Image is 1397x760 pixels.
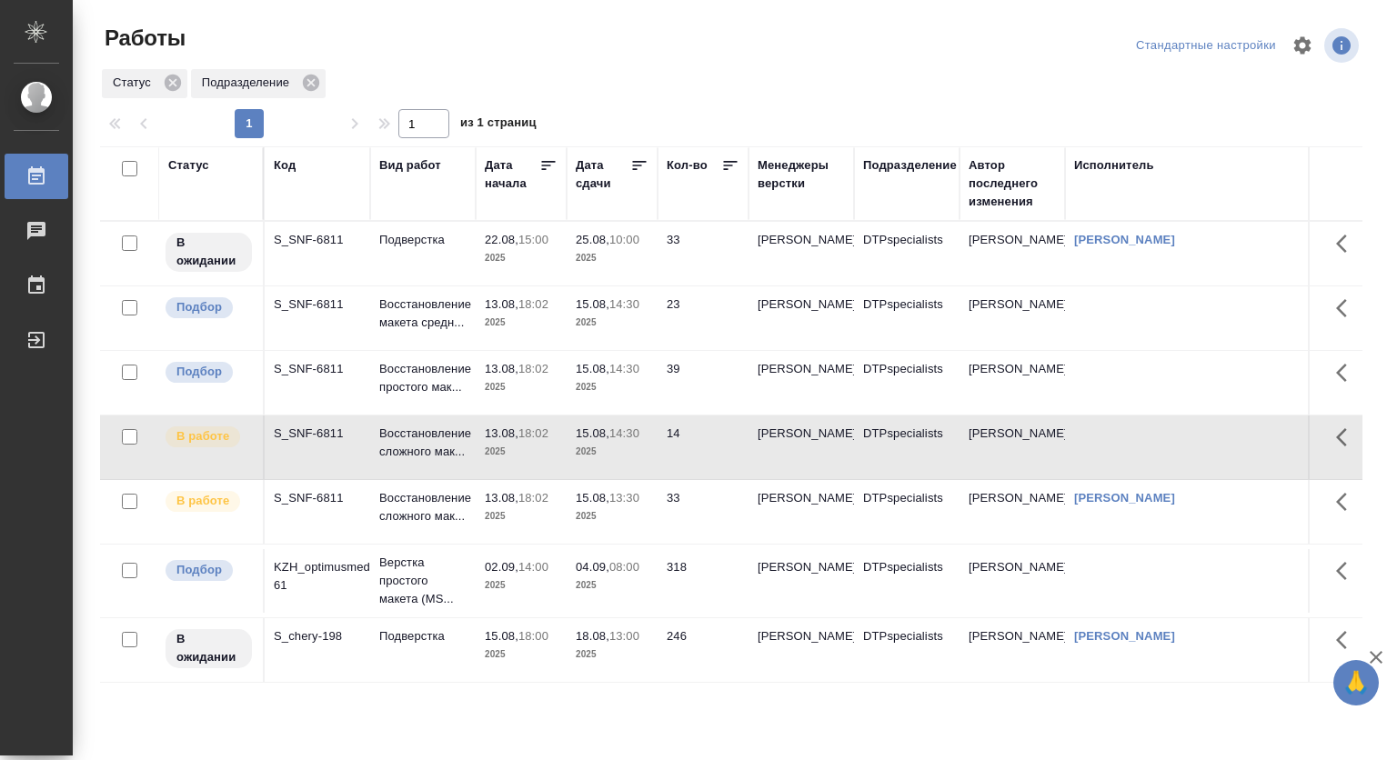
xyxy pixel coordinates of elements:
[518,629,548,643] p: 18:00
[1341,664,1372,702] span: 🙏
[1325,549,1369,593] button: Здесь прячутся важные кнопки
[576,443,648,461] p: 2025
[854,480,960,544] td: DTPspecialists
[1325,222,1369,265] button: Здесь прячутся важные кнопки
[960,549,1065,613] td: [PERSON_NAME]
[1074,156,1154,175] div: Исполнитель
[274,231,361,249] div: S_SNF-6811
[1325,618,1369,662] button: Здесь прячутся важные кнопки
[176,298,222,316] p: Подбор
[100,24,186,53] span: Работы
[758,627,845,645] p: [PERSON_NAME]
[164,627,254,670] div: Исполнитель назначен, приступать к работе пока рано
[854,222,960,285] td: DTPspecialists
[168,156,209,175] div: Статус
[1074,629,1175,643] a: [PERSON_NAME]
[576,156,630,193] div: Дата сдачи
[379,554,467,608] p: Верстка простого макета (MS...
[379,627,467,645] p: Подверстка
[969,156,1056,211] div: Автор последнего изменения
[960,480,1065,544] td: [PERSON_NAME]
[1074,491,1175,505] a: [PERSON_NAME]
[176,363,222,381] p: Подбор
[191,69,326,98] div: Подразделение
[485,443,558,461] p: 2025
[576,629,609,643] p: 18.08,
[576,426,609,440] p: 15.08,
[164,295,254,320] div: Можно подбирать исполнителей
[609,362,639,375] p: 14:30
[485,507,558,525] p: 2025
[379,489,467,525] p: Восстановление сложного мак...
[758,156,845,193] div: Менеджеры верстки
[758,489,845,507] p: [PERSON_NAME]
[164,425,254,449] div: Исполнитель выполняет работу
[518,560,548,574] p: 14:00
[758,558,845,576] p: [PERSON_NAME]
[176,234,241,270] p: В ожидании
[485,233,518,246] p: 22.08,
[609,629,639,643] p: 13:00
[609,426,639,440] p: 14:30
[164,558,254,583] div: Можно подбирать исполнителей
[1325,415,1369,459] button: Здесь прячутся важные кнопки
[758,360,845,378] p: [PERSON_NAME]
[164,360,254,385] div: Можно подбирать исполнителей
[576,314,648,332] p: 2025
[274,156,296,175] div: Код
[379,231,467,249] p: Подверстка
[658,351,749,415] td: 39
[1074,233,1175,246] a: [PERSON_NAME]
[960,618,1065,682] td: [PERSON_NAME]
[576,507,648,525] p: 2025
[960,415,1065,479] td: [PERSON_NAME]
[176,630,241,666] p: В ожидании
[854,549,960,613] td: DTPspecialists
[609,491,639,505] p: 13:30
[576,560,609,574] p: 04.09,
[1325,286,1369,330] button: Здесь прячутся важные кнопки
[485,362,518,375] p: 13.08,
[576,491,609,505] p: 15.08,
[658,480,749,544] td: 33
[576,297,609,311] p: 15.08,
[485,249,558,267] p: 2025
[518,491,548,505] p: 18:02
[1324,28,1362,63] span: Посмотреть информацию
[176,427,229,445] p: В работе
[609,560,639,574] p: 08:00
[960,222,1065,285] td: [PERSON_NAME]
[518,297,548,311] p: 18:02
[854,286,960,350] td: DTPspecialists
[576,645,648,664] p: 2025
[485,156,539,193] div: Дата начала
[202,74,296,92] p: Подразделение
[176,492,229,510] p: В работе
[576,378,648,396] p: 2025
[102,69,187,98] div: Статус
[609,233,639,246] p: 10:00
[379,156,441,175] div: Вид работ
[274,360,361,378] div: S_SNF-6811
[379,360,467,396] p: Восстановление простого мак...
[854,415,960,479] td: DTPspecialists
[1131,32,1281,60] div: split button
[164,489,254,514] div: Исполнитель выполняет работу
[485,576,558,595] p: 2025
[758,425,845,443] p: [PERSON_NAME]
[1281,24,1324,67] span: Настроить таблицу
[274,558,361,595] div: KZH_optimusmedica-61
[460,112,537,138] span: из 1 страниц
[485,426,518,440] p: 13.08,
[576,233,609,246] p: 25.08,
[485,645,558,664] p: 2025
[518,426,548,440] p: 18:02
[379,425,467,461] p: Восстановление сложного мак...
[576,249,648,267] p: 2025
[485,560,518,574] p: 02.09,
[1325,480,1369,524] button: Здесь прячутся важные кнопки
[863,156,957,175] div: Подразделение
[960,286,1065,350] td: [PERSON_NAME]
[609,297,639,311] p: 14:30
[274,627,361,645] div: S_chery-198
